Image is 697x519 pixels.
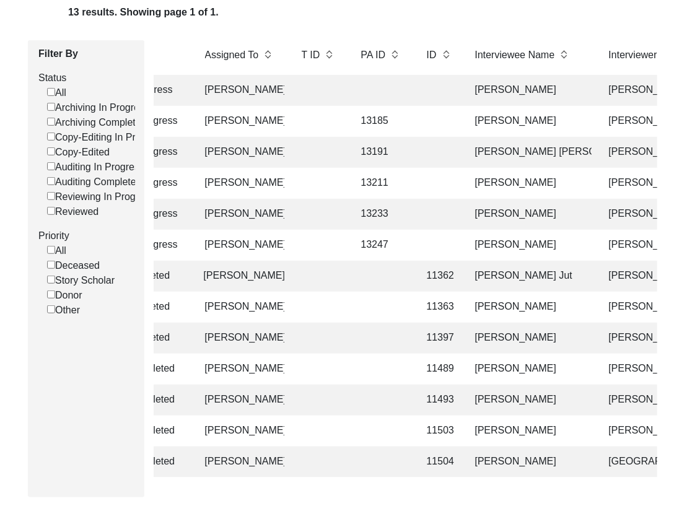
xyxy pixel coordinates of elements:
label: Deceased [47,258,100,273]
td: 11363 [419,292,458,323]
label: Archiving In Progress [47,100,149,115]
label: Other [47,303,80,318]
td: [PERSON_NAME] [468,292,592,323]
td: [PERSON_NAME] [198,261,284,292]
td: [PERSON_NAME] [468,447,592,478]
img: sort-button.png [442,48,450,61]
td: 13185 [354,106,410,137]
label: Copy-Editing In Progress [47,130,165,145]
td: 13211 [354,168,410,199]
td: [PERSON_NAME] [468,75,592,106]
td: [PERSON_NAME] [468,230,592,261]
label: All [47,243,66,258]
td: 13247 [354,230,410,261]
label: Priority [38,229,135,243]
label: Auditing Completed [47,175,142,190]
td: [PERSON_NAME] [198,292,284,323]
label: Copy-Edited [47,145,110,160]
td: [PERSON_NAME] [198,416,284,447]
label: PA ID [361,48,386,63]
label: Status [38,71,135,85]
input: Donor [47,290,55,299]
label: T ID [302,48,320,63]
label: Archiving Completed [47,115,147,130]
td: [PERSON_NAME] [198,323,284,354]
td: [PERSON_NAME] Jut [468,261,592,292]
input: Auditing Completed [47,177,55,185]
label: Story Scholar [47,273,115,288]
td: [PERSON_NAME] [198,447,284,478]
td: 11362 [419,261,458,292]
input: Archiving Completed [47,118,55,126]
td: [PERSON_NAME] [468,385,592,416]
td: [PERSON_NAME] [468,416,592,447]
input: Copy-Editing In Progress [47,133,55,141]
td: [PERSON_NAME] [198,199,284,230]
label: Reviewing In Progress [47,190,154,204]
td: [PERSON_NAME] [468,199,592,230]
td: [PERSON_NAME] [468,354,592,385]
td: 11493 [419,385,458,416]
img: sort-button.png [325,48,333,61]
td: 11397 [419,323,458,354]
img: sort-button.png [390,48,399,61]
td: [PERSON_NAME] [198,230,284,261]
input: Story Scholar [47,276,55,284]
td: 11503 [419,416,458,447]
img: sort-button.png [263,48,272,61]
input: Auditing In Progress [47,162,55,170]
label: Interviewer [609,48,657,63]
td: [PERSON_NAME] [468,168,592,199]
img: sort-button.png [559,48,568,61]
input: Deceased [47,261,55,269]
td: [PERSON_NAME] [198,354,284,385]
input: Reviewing In Progress [47,192,55,200]
input: Reviewed [47,207,55,215]
input: Other [47,305,55,313]
label: Filter By [38,46,135,61]
td: [PERSON_NAME] [198,385,284,416]
input: Copy-Edited [47,147,55,155]
td: [PERSON_NAME] [198,168,284,199]
td: 11489 [419,354,458,385]
label: 13 results. Showing page 1 of 1. [68,5,219,20]
label: Reviewed [47,204,99,219]
label: Interviewee Name [475,48,555,63]
td: [PERSON_NAME] [468,106,592,137]
label: Auditing In Progress [47,160,144,175]
td: [PERSON_NAME] [198,137,284,168]
td: [PERSON_NAME] [PERSON_NAME] [468,137,592,168]
input: Archiving In Progress [47,103,55,111]
td: 13233 [354,199,410,230]
td: [PERSON_NAME] [468,323,592,354]
td: 13191 [354,137,410,168]
label: All [47,85,66,100]
td: [PERSON_NAME] [198,106,284,137]
label: ID [427,48,437,63]
input: All [47,246,55,254]
td: [PERSON_NAME] [198,75,284,106]
label: Assigned To [205,48,259,63]
label: Donor [47,288,82,303]
input: All [47,88,55,96]
td: 11504 [419,447,458,478]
